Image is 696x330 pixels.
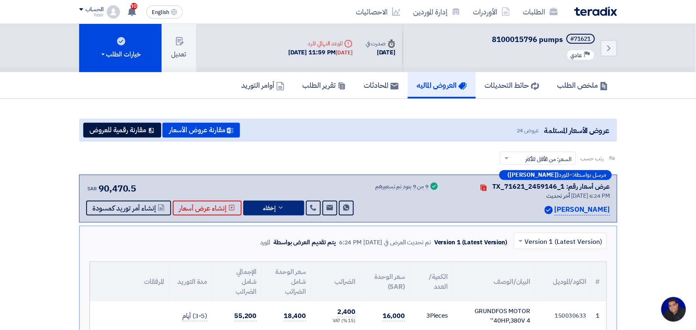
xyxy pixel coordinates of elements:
b: ([PERSON_NAME]) [508,172,559,178]
div: Version 1 (Latest Version) [434,238,507,247]
span: English [152,9,169,15]
a: ملخص الطلب [548,72,617,98]
a: المحادثات [355,72,408,98]
div: Yasir [79,13,103,17]
span: إنشاء أمر توريد كمسودة [93,205,156,211]
div: الحساب [86,6,103,13]
button: خيارات الطلب [79,24,162,72]
a: إدارة الموردين [407,2,467,21]
button: مقارنة عروض الأسعار [162,123,240,138]
span: 55,200 [234,311,256,321]
th: سعر الوحدة (SAR) [362,262,412,302]
h5: تقرير الطلب [303,80,346,90]
div: #71621 [571,36,591,42]
span: 18,400 [284,311,306,321]
span: 90,470.5 [99,182,136,195]
span: إخفاء [263,205,276,211]
div: عرض أسعار رقم: TX_71621_2459146_1 [493,182,610,192]
span: إنشاء عرض أسعار [179,205,227,211]
div: [DATE] 11:59 PM [288,48,353,57]
h5: حائط التحديثات [485,80,539,90]
button: مقارنة رقمية للعروض [83,123,161,138]
th: سعر الوحدة شامل الضرائب [263,262,313,302]
img: Teradix logo [574,7,617,16]
span: عروض 24 [517,126,539,135]
span: 3 [426,311,430,320]
th: الإجمالي شامل الضرائب [214,262,263,302]
th: # [593,262,607,302]
div: صدرت في [366,39,395,48]
span: 16,000 [383,311,405,321]
button: إنشاء أمر توريد كمسودة [86,201,171,215]
th: البيان/الوصف [455,262,537,302]
div: خيارات الطلب [100,49,141,59]
a: حائط التحديثات [476,72,548,98]
a: تقرير الطلب [294,72,355,98]
div: الموعد النهائي للرد [288,39,353,48]
div: [DATE] [336,49,353,57]
th: الكود/الموديل [537,262,593,302]
a: الطلبات [517,2,564,21]
h5: أوامر التوريد [242,80,285,90]
img: profile_test.png [107,5,120,19]
span: عروض الأسعار المستلمة [544,125,609,136]
th: مدة التوريد [171,262,214,302]
a: العروض الماليه [408,72,476,98]
a: الأوردرات [467,2,517,21]
th: المرفقات [90,262,171,302]
div: تم تحديث العرض في [DATE] 6:24 PM [339,238,431,247]
button: إخفاء [243,201,304,215]
span: 2,400 [337,307,356,317]
div: [DATE] [366,48,395,57]
span: (3-5) أيام [182,311,207,321]
button: تعديل [162,24,196,72]
span: مرسل بواسطة: [573,172,607,178]
button: إنشاء عرض أسعار [173,201,242,215]
div: Open chat [661,297,686,322]
span: أخر تحديث [547,192,570,200]
a: الاحصائيات [350,2,407,21]
h5: العروض الماليه [417,80,467,90]
span: المورد [559,172,569,178]
div: – [499,170,612,180]
span: [DATE] 6:24 PM [571,192,610,200]
p: [PERSON_NAME] [555,204,610,215]
span: SAR [88,185,97,192]
button: English [146,5,183,19]
h5: ملخص الطلب [557,80,608,90]
div: GRUNDFOS MOTOR 40HP,380V 4'' [461,307,531,325]
a: أوامر التوريد [233,72,294,98]
span: 10 [131,3,137,9]
span: 8100015796 pumps [492,34,563,45]
div: يتم تقديم العرض بواسطة [273,238,336,247]
div: المورد [260,238,270,247]
img: Verified Account [545,206,553,214]
span: رتب حسب [580,154,604,163]
h5: 8100015796 pumps [492,34,597,45]
th: الضرائب [313,262,362,302]
div: (15 %) VAT [320,318,356,325]
h5: المحادثات [364,80,399,90]
th: الكمية/العدد [412,262,455,302]
span: عادي [571,51,582,59]
span: السعر: من الأقل للأكثر [525,155,571,164]
div: 9 من 9 بنود تم تسعيرهم [376,184,429,190]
